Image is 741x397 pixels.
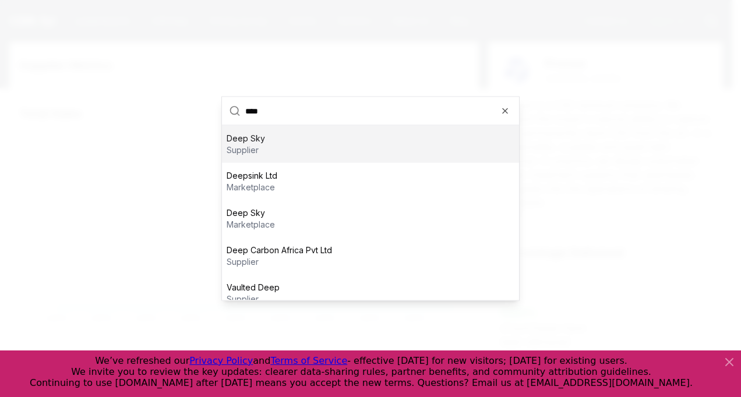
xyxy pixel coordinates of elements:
p: supplier [227,144,265,156]
p: supplier [227,293,280,305]
p: Deepsink Ltd [227,170,277,182]
p: Vaulted Deep [227,282,280,293]
p: supplier [227,256,332,268]
p: marketplace [227,182,277,193]
p: Deep Sky [227,207,275,219]
p: Deep Carbon Africa Pvt Ltd [227,244,332,256]
p: Deep Sky [227,133,265,144]
p: marketplace [227,219,275,231]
